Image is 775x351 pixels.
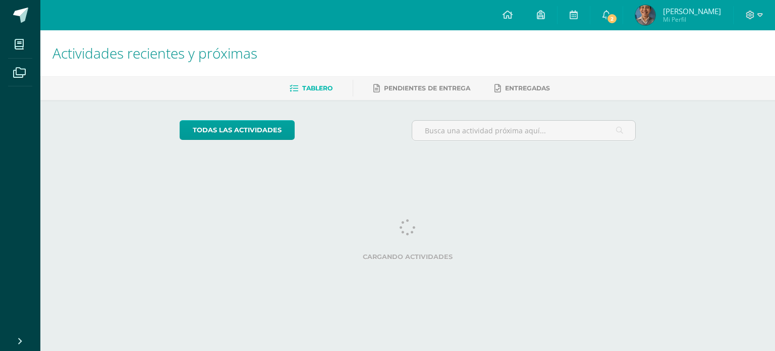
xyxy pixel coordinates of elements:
[302,84,333,92] span: Tablero
[663,6,721,16] span: [PERSON_NAME]
[635,5,655,25] img: 089e47a4a87b524395cd23be99b64361.png
[505,84,550,92] span: Entregadas
[606,13,618,24] span: 2
[290,80,333,96] a: Tablero
[494,80,550,96] a: Entregadas
[180,120,295,140] a: todas las Actividades
[384,84,470,92] span: Pendientes de entrega
[52,43,257,63] span: Actividades recientes y próximas
[412,121,636,140] input: Busca una actividad próxima aquí...
[180,253,636,261] label: Cargando actividades
[373,80,470,96] a: Pendientes de entrega
[663,15,721,24] span: Mi Perfil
